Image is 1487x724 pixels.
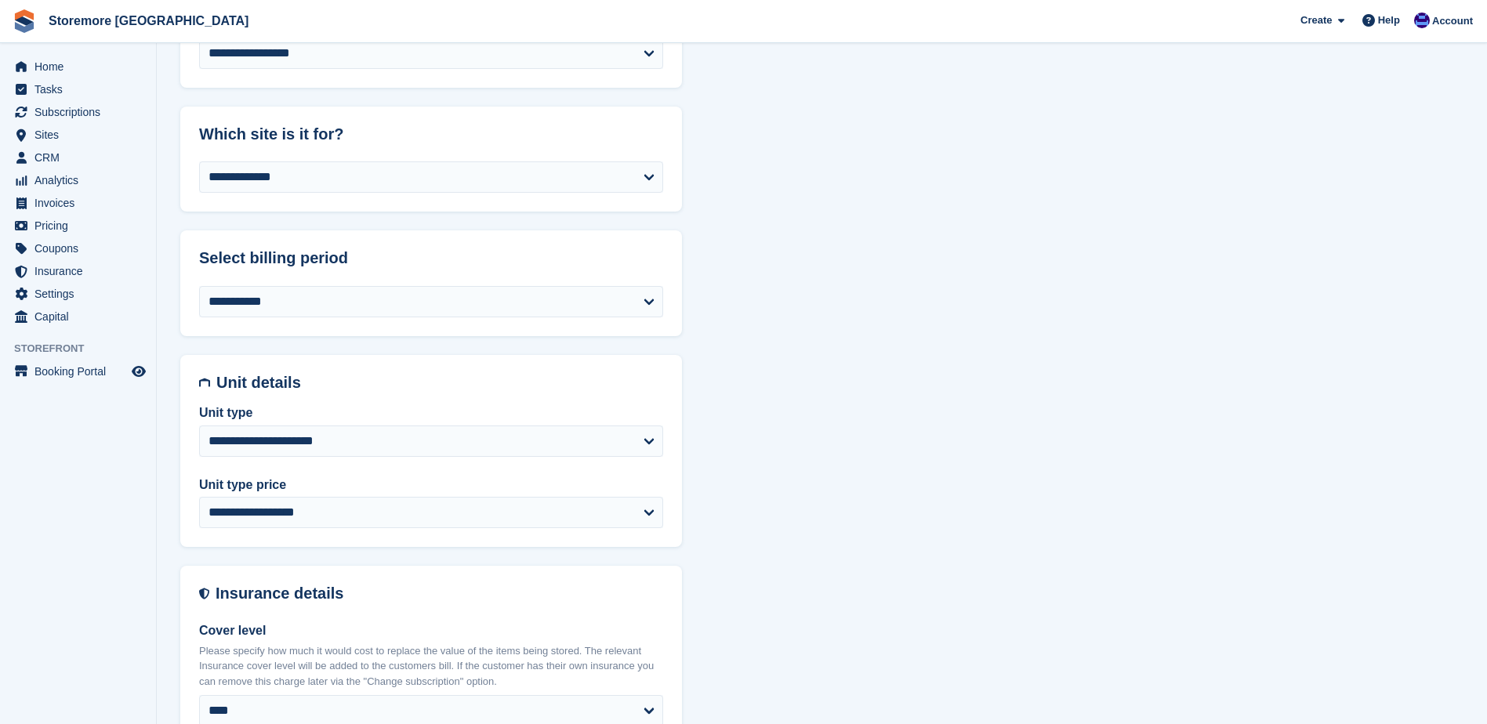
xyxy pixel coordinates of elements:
a: Storemore [GEOGRAPHIC_DATA] [42,8,255,34]
span: CRM [34,147,129,168]
span: Subscriptions [34,101,129,123]
a: menu [8,169,148,191]
span: Help [1378,13,1400,28]
img: insurance-details-icon-731ffda60807649b61249b889ba3c5e2b5c27d34e2e1fb37a309f0fde93ff34a.svg [199,585,209,603]
h2: Insurance details [216,585,663,603]
span: Pricing [34,215,129,237]
a: menu [8,306,148,328]
a: menu [8,260,148,282]
a: menu [8,360,148,382]
h2: Select billing period [199,249,663,267]
img: stora-icon-8386f47178a22dfd0bd8f6a31ec36ba5ce8667c1dd55bd0f319d3a0aa187defe.svg [13,9,36,33]
a: menu [8,237,148,259]
img: unit-details-icon-595b0c5c156355b767ba7b61e002efae458ec76ed5ec05730b8e856ff9ea34a9.svg [199,374,210,392]
span: Coupons [34,237,129,259]
span: Create [1300,13,1332,28]
a: menu [8,78,148,100]
span: Home [34,56,129,78]
p: Please specify how much it would cost to replace the value of the items being stored. The relevan... [199,643,663,690]
a: menu [8,147,148,168]
a: menu [8,124,148,146]
h2: Unit details [216,374,663,392]
span: Insurance [34,260,129,282]
span: Booking Portal [34,360,129,382]
a: menu [8,56,148,78]
a: menu [8,215,148,237]
a: menu [8,283,148,305]
span: Tasks [34,78,129,100]
a: menu [8,192,148,214]
a: Preview store [129,362,148,381]
span: Analytics [34,169,129,191]
a: menu [8,101,148,123]
label: Cover level [199,621,663,640]
label: Unit type price [199,476,663,494]
img: Angela [1414,13,1430,28]
span: Account [1432,13,1473,29]
span: Settings [34,283,129,305]
span: Storefront [14,341,156,357]
label: Unit type [199,404,663,422]
span: Sites [34,124,129,146]
span: Invoices [34,192,129,214]
span: Capital [34,306,129,328]
h2: Which site is it for? [199,125,663,143]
